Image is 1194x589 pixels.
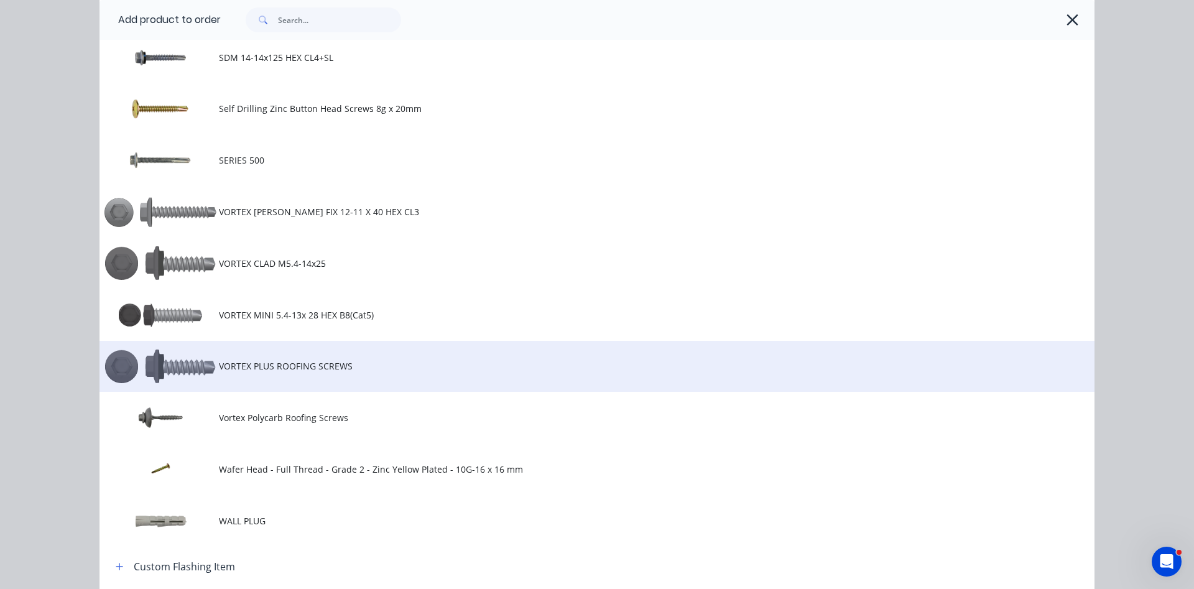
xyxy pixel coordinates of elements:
span: VORTEX MINI 5.4-13x 28 HEX B8(Cat5) [219,308,919,322]
span: VORTEX [PERSON_NAME] FIX 12-11 X 40 HEX CL3 [219,205,919,218]
span: SERIES 500 [219,154,919,167]
span: VORTEX CLAD M5.4-14x25 [219,257,919,270]
span: Wafer Head - Full Thread - Grade 2 - Zinc Yellow Plated - 10G-16 x 16 mm [219,463,919,476]
span: SDM 14-14x125 HEX CL4+SL [219,51,919,64]
span: Vortex Polycarb Roofing Screws [219,411,919,424]
div: Custom Flashing Item [134,559,235,574]
iframe: Intercom live chat [1152,547,1182,577]
span: WALL PLUG [219,514,919,527]
input: Search... [278,7,401,32]
span: Self Drilling Zinc Button Head Screws 8g x 20mm [219,102,919,115]
span: VORTEX PLUS ROOFING SCREWS [219,359,919,373]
